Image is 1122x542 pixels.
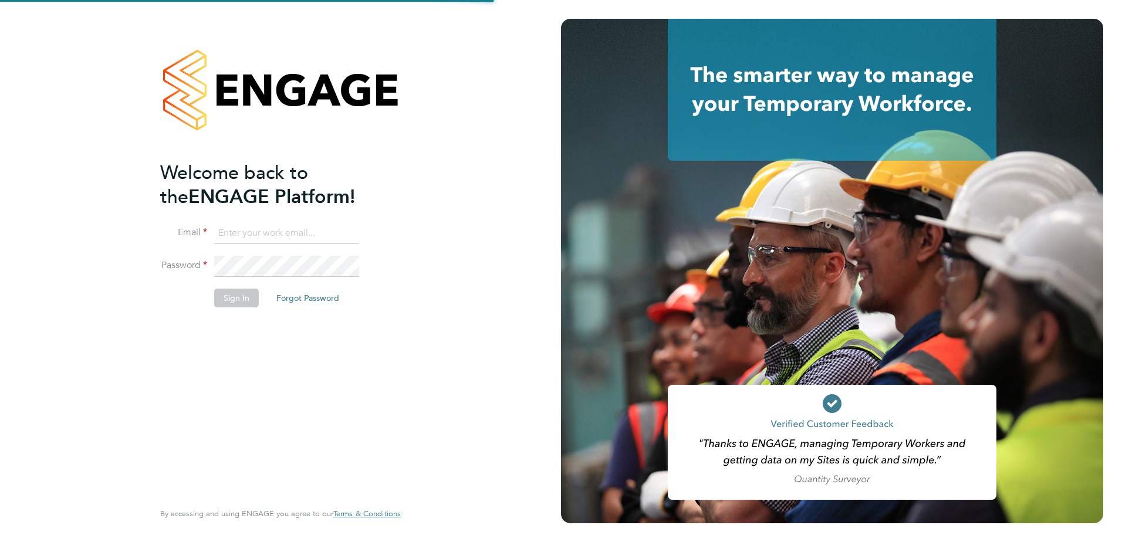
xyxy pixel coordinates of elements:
[333,509,401,519] span: Terms & Conditions
[160,226,207,239] label: Email
[160,161,308,208] span: Welcome back to the
[214,289,259,307] button: Sign In
[160,259,207,272] label: Password
[214,223,359,244] input: Enter your work email...
[267,289,349,307] button: Forgot Password
[333,509,401,519] a: Terms & Conditions
[160,509,401,519] span: By accessing and using ENGAGE you agree to our
[160,161,389,209] h2: ENGAGE Platform!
